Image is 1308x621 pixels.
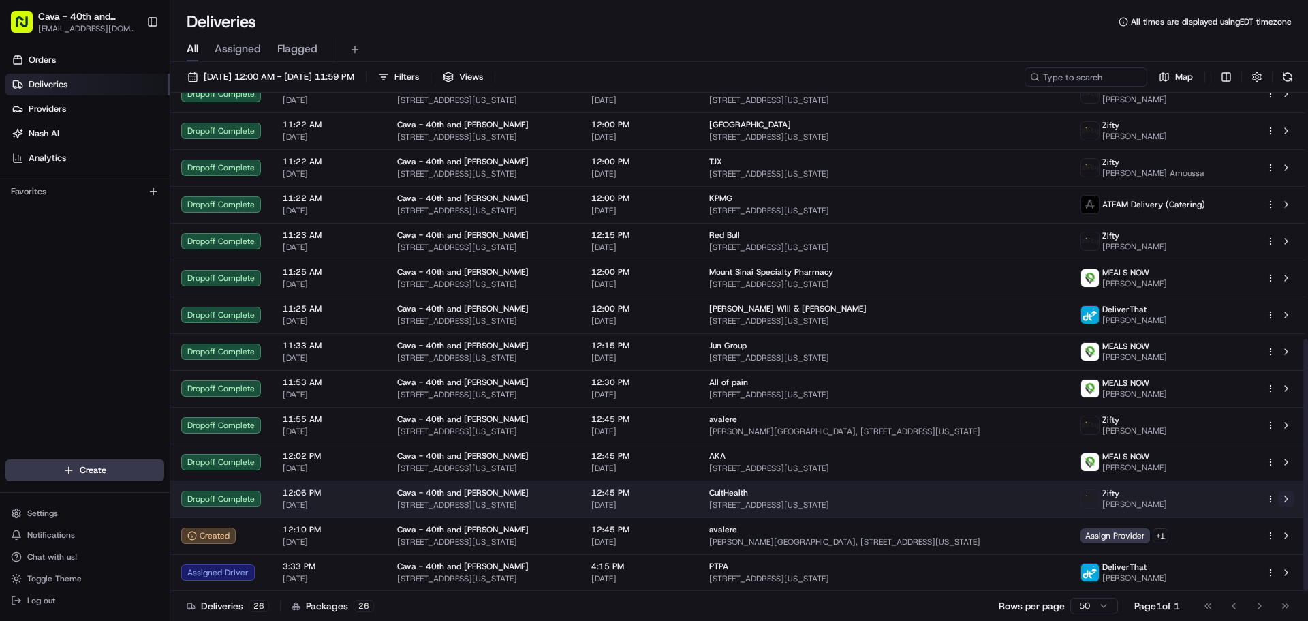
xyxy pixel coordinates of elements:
span: [STREET_ADDRESS][US_STATE] [709,242,1059,253]
span: 12:00 PM [591,303,687,314]
span: [PERSON_NAME] [1102,278,1167,289]
span: 12:16 PM [123,211,161,222]
span: [DATE] [591,242,687,253]
span: [DATE] [283,389,375,400]
span: Cava - 40th and [PERSON_NAME] [397,267,529,277]
img: 1736555255976-a54dd68f-1ca7-489b-9aae-adbdc363a1c4 [14,130,38,155]
span: Orders [29,54,56,66]
span: 12:45 PM [591,414,687,425]
span: [STREET_ADDRESS][US_STATE] [397,205,570,216]
span: Cava - 40th and [PERSON_NAME] [397,340,529,351]
span: 11:55 AM [283,414,375,425]
span: DeliverThat [1102,562,1147,573]
span: [DATE] [283,205,375,216]
span: AKA [709,451,726,461]
span: [DATE] [283,500,375,511]
span: 12:15 PM [591,340,687,351]
span: [DATE] [591,279,687,290]
span: 11:25 AM [283,267,375,277]
span: Deliveries [29,78,67,91]
span: [STREET_ADDRESS][US_STATE] [709,95,1059,106]
span: PTPA [709,561,728,572]
img: Nash [14,14,41,41]
img: zifty-logo-trans-sq.png [1081,490,1099,508]
span: Cava - 40th and [PERSON_NAME] [397,377,529,388]
span: [PERSON_NAME] [1102,352,1167,363]
span: [PERSON_NAME] [1102,389,1167,399]
img: melas_now_logo.png [1081,380,1099,397]
button: Refresh [1278,67,1297,87]
img: melas_now_logo.png [1081,453,1099,471]
div: 📗 [14,306,25,317]
img: melas_now_logo.png [1081,343,1099,361]
span: [DATE] [121,248,149,259]
span: [STREET_ADDRESS][US_STATE] [709,132,1059,142]
span: Knowledge Base [27,305,104,318]
span: Map [1175,71,1193,83]
span: [DATE] [591,95,687,106]
span: [STREET_ADDRESS][US_STATE] [709,352,1059,363]
input: Clear [35,88,225,102]
span: 11:53 AM [283,377,375,388]
img: 1736555255976-a54dd68f-1ca7-489b-9aae-adbdc363a1c4 [27,212,38,223]
span: Jun Group [709,340,747,351]
button: Filters [372,67,425,87]
img: zifty-logo-trans-sq.png [1081,85,1099,103]
span: [DATE] 12:00 AM - [DATE] 11:59 PM [204,71,354,83]
button: Map [1153,67,1199,87]
span: avalere [709,524,737,535]
span: [DATE] [283,463,375,474]
span: Zifty [1102,488,1119,499]
span: Pylon [136,338,165,348]
img: melas_now_logo.png [1081,269,1099,287]
div: Past conversations [14,177,91,188]
span: [DATE] [591,316,687,327]
span: CultHealth [709,487,748,498]
span: [STREET_ADDRESS][US_STATE] [397,168,570,179]
a: Nash AI [5,123,170,145]
div: Start new chat [61,130,223,144]
button: Cava - 40th and [PERSON_NAME] [38,10,136,23]
span: [STREET_ADDRESS][US_STATE] [397,573,570,584]
button: Create [5,459,164,481]
span: [DATE] [591,426,687,437]
button: Notifications [5,526,164,545]
span: [STREET_ADDRESS][US_STATE] [709,573,1059,584]
span: Cava - 40th and [PERSON_NAME] [397,561,529,572]
span: 12:45 PM [591,451,687,461]
span: Analytics [29,152,66,164]
span: Views [459,71,483,83]
span: Cava - 40th and [PERSON_NAME] [397,451,529,461]
div: Deliveries [187,599,269,613]
span: [STREET_ADDRESS][US_STATE] [397,463,570,474]
button: [DATE] 12:00 AM - [DATE] 11:59 PM [181,67,360,87]
span: 12:06 PM [283,487,375,498]
span: TJX [709,156,722,167]
button: See all [211,175,248,191]
span: Assigned [215,41,261,57]
a: Deliveries [5,74,170,95]
span: [STREET_ADDRESS][US_STATE] [709,279,1059,290]
div: Page 1 of 1 [1134,599,1180,613]
a: 📗Knowledge Base [8,299,110,324]
img: profile_deliverthat_partner.png [1081,564,1099,581]
span: 12:00 PM [591,193,687,204]
span: [STREET_ADDRESS][US_STATE] [397,242,570,253]
span: [PERSON_NAME] Will & [PERSON_NAME] [709,303,867,314]
span: Cava - 40th and [PERSON_NAME] [397,119,529,130]
span: [STREET_ADDRESS][US_STATE] [709,500,1059,511]
span: KPMG [709,193,732,204]
p: Rows per page [999,599,1065,613]
span: [DATE] [591,205,687,216]
img: 1736555255976-a54dd68f-1ca7-489b-9aae-adbdc363a1c4 [27,249,38,260]
button: Toggle Theme [5,569,164,588]
button: Log out [5,591,164,610]
span: 12:00 PM [591,267,687,277]
span: 12:10 PM [283,524,375,535]
span: 11:22 AM [283,119,375,130]
span: Notifications [27,530,75,541]
span: 11:33 AM [283,340,375,351]
span: [STREET_ADDRESS][US_STATE] [709,316,1059,327]
span: [STREET_ADDRESS][US_STATE] [397,316,570,327]
span: Zifty [1102,120,1119,131]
